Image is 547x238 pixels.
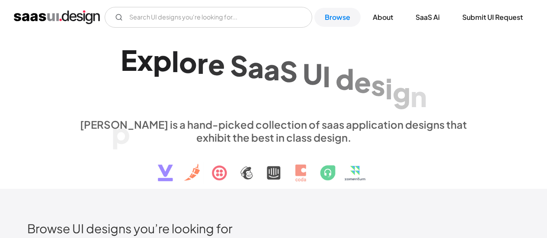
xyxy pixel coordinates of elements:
[354,65,371,98] div: e
[452,8,533,27] a: Submit UI Request
[208,47,225,80] div: e
[410,79,427,112] div: n
[14,10,100,24] a: home
[371,68,385,102] div: s
[314,8,361,27] a: Browse
[385,72,393,105] div: i
[75,118,473,144] div: [PERSON_NAME] is a hand-picked collection of saas application designs that exhibit the best in cl...
[303,57,323,90] div: U
[230,49,248,82] div: S
[172,44,179,77] div: l
[121,43,137,76] div: E
[137,43,153,76] div: x
[405,8,450,27] a: SaaS Ai
[153,44,172,77] div: p
[75,43,473,110] h1: Explore SaaS UI design patterns & interactions.
[393,75,410,108] div: g
[105,7,312,28] form: Email Form
[143,144,405,189] img: text, icon, saas logo
[248,51,264,84] div: a
[362,8,403,27] a: About
[179,45,197,78] div: o
[280,54,297,88] div: S
[105,7,312,28] input: Search UI designs you're looking for...
[323,59,330,92] div: I
[112,116,130,149] div: p
[197,46,208,79] div: r
[336,62,354,95] div: d
[27,221,520,236] h2: Browse UI designs you’re looking for
[264,52,280,86] div: a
